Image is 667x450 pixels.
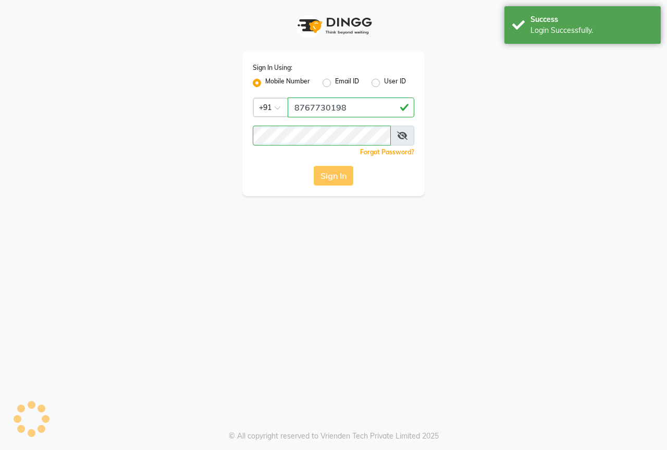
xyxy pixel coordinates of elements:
div: Login Successfully. [530,25,653,36]
label: Mobile Number [265,77,310,89]
input: Username [253,126,391,145]
label: User ID [384,77,406,89]
img: logo1.svg [292,10,375,41]
input: Username [288,98,414,117]
label: Email ID [335,77,359,89]
div: Success [530,14,653,25]
a: Forgot Password? [360,148,414,156]
label: Sign In Using: [253,63,292,72]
